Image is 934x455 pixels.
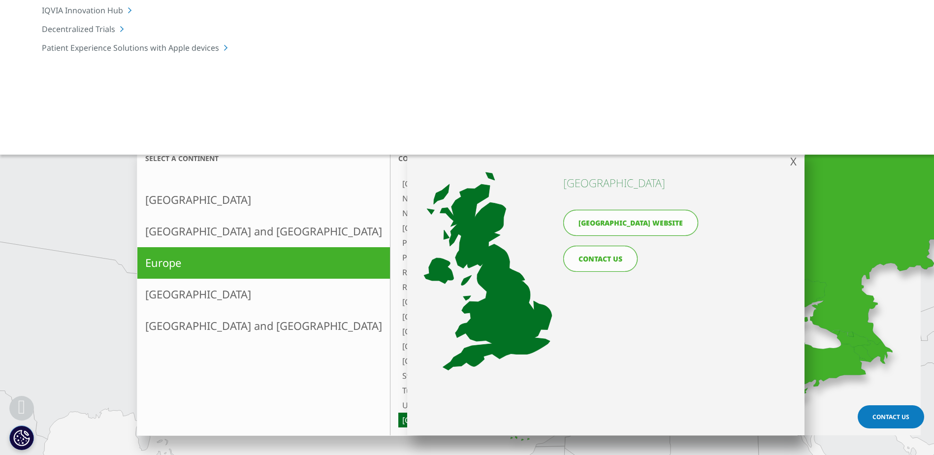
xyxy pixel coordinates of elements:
[398,280,610,294] a: Russia
[398,324,610,339] a: [GEOGRAPHIC_DATA]
[398,413,610,427] a: [GEOGRAPHIC_DATA]
[137,216,390,247] a: [GEOGRAPHIC_DATA] and [GEOGRAPHIC_DATA]
[398,265,610,280] a: Romania
[398,383,610,398] a: Turkey
[398,339,610,354] a: [GEOGRAPHIC_DATA]
[398,191,610,206] a: Netherlands
[137,279,390,310] a: [GEOGRAPHIC_DATA]
[398,176,610,191] a: [GEOGRAPHIC_DATA]
[137,310,390,342] a: [GEOGRAPHIC_DATA] and [GEOGRAPHIC_DATA]
[398,221,610,235] a: [GEOGRAPHIC_DATA]
[42,24,115,34] a: Decentralized Trials
[9,425,34,450] button: Cookie Settings
[398,398,610,413] a: Ukraine
[390,146,643,171] h3: Country
[398,206,610,221] a: Nordics
[42,42,219,53] a: Patient Experience Solutions with Apple devices
[137,184,390,216] a: [GEOGRAPHIC_DATA]
[790,154,797,168] span: X
[398,250,610,265] a: Portugal
[872,413,909,421] span: Contact Us
[42,5,123,16] a: IQVIA Innovation Hub
[398,368,610,383] a: Switzerland
[398,235,610,250] a: Poland
[398,354,610,368] a: [GEOGRAPHIC_DATA]
[858,405,924,428] a: Contact Us
[398,309,610,324] a: [GEOGRAPHIC_DATA]
[563,246,638,272] a: CONTACT US
[563,210,698,236] a: [GEOGRAPHIC_DATA] website
[398,294,610,309] a: [GEOGRAPHIC_DATA]
[137,154,390,163] h3: Select a continent
[563,175,703,190] h4: [GEOGRAPHIC_DATA]
[137,247,390,279] a: Europe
